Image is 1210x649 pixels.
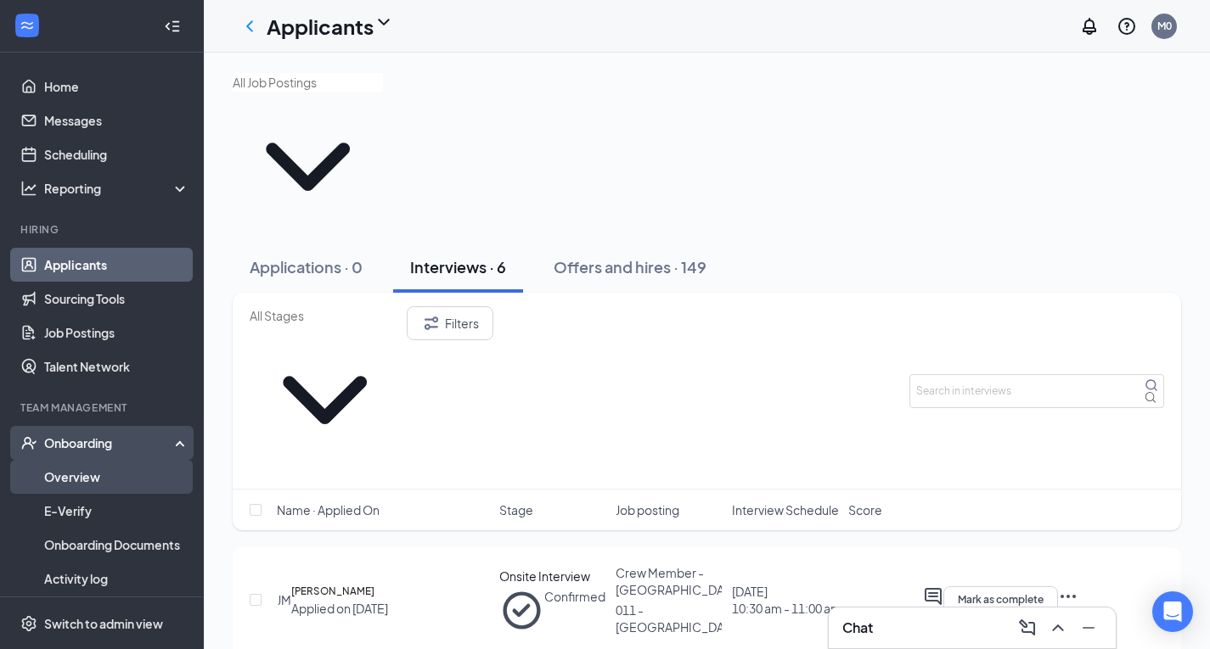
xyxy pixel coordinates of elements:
[44,70,189,104] a: Home
[44,282,189,316] a: Sourcing Tools
[1058,586,1078,607] svg: Ellipses
[848,501,882,518] span: Score
[44,615,163,632] div: Switch to admin view
[44,460,189,494] a: Overview
[44,180,190,197] div: Reporting
[1017,618,1038,638] svg: ComposeMessage
[250,256,363,277] div: Applications · 0
[421,313,442,333] svg: Filter
[239,16,260,36] svg: ChevronLeft
[616,601,722,635] p: 011 - [GEOGRAPHIC_DATA]
[44,528,189,562] a: Onboarding Documents
[20,615,37,632] svg: Settings
[1152,591,1193,632] div: Open Intercom Messenger
[291,583,374,600] h5: [PERSON_NAME]
[1145,378,1158,392] svg: MagnifyingGlass
[616,501,679,518] span: Job posting
[923,586,943,607] svg: ActiveChat
[44,248,189,282] a: Applicants
[44,104,189,137] a: Messages
[499,588,544,633] svg: CheckmarkCircle
[20,222,186,237] div: Hiring
[732,583,838,617] div: [DATE]
[544,588,605,633] span: Confirmed
[250,325,400,475] svg: ChevronDown
[407,306,493,340] button: Filter Filters
[732,501,839,518] span: Interview Schedule
[410,256,506,277] div: Interviews · 6
[1075,614,1102,641] button: Minimize
[1044,614,1072,641] button: ChevronUp
[233,73,383,92] input: All Job Postings
[374,12,394,32] svg: ChevronDown
[20,400,186,415] div: Team Management
[958,594,1044,606] span: Mark as complete
[554,256,706,277] div: Offers and hires · 149
[1078,618,1099,638] svg: Minimize
[44,350,189,383] a: Talent Network
[732,600,838,617] span: 10:30 am - 11:00 am
[842,618,873,637] h3: Chat
[1014,614,1041,641] button: ComposeMessage
[20,180,37,197] svg: Analysis
[499,501,533,518] span: Stage
[943,586,1058,613] button: Mark as complete
[44,562,189,596] a: Activity log
[1157,19,1172,33] div: M0
[164,18,181,35] svg: Collapse
[44,316,189,350] a: Job Postings
[291,600,388,617] div: Applied on [DATE]
[616,565,740,597] span: Crew Member - [GEOGRAPHIC_DATA]
[20,434,37,451] svg: UserCheck
[44,434,175,451] div: Onboarding
[19,17,36,34] svg: WorkstreamLogo
[1048,618,1068,638] svg: ChevronUp
[1079,16,1100,36] svg: Notifications
[499,568,605,585] div: Onsite Interview
[44,494,189,528] a: E-Verify
[277,591,291,608] div: JM
[1117,16,1137,36] svg: QuestionInfo
[44,137,189,171] a: Scheduling
[909,374,1164,408] input: Search in interviews
[250,306,400,325] input: All Stages
[267,12,374,41] h1: Applicants
[233,92,383,242] svg: ChevronDown
[277,501,380,518] span: Name · Applied On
